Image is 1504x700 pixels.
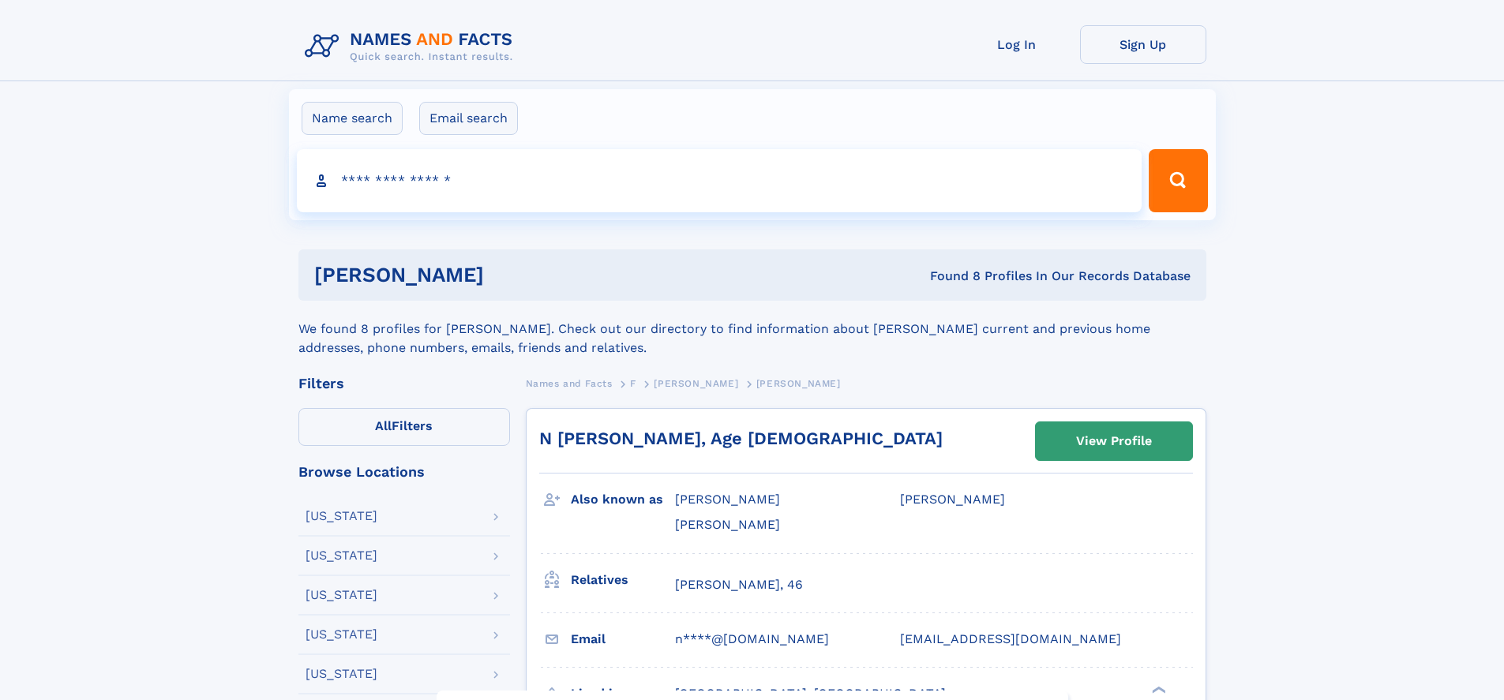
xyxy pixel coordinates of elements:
[375,418,392,433] span: All
[1080,25,1206,64] a: Sign Up
[571,626,675,653] h3: Email
[1076,423,1152,459] div: View Profile
[675,517,780,532] span: [PERSON_NAME]
[314,265,707,285] h1: [PERSON_NAME]
[539,429,943,448] a: N [PERSON_NAME], Age [DEMOGRAPHIC_DATA]
[900,631,1121,646] span: [EMAIL_ADDRESS][DOMAIN_NAME]
[297,149,1142,212] input: search input
[675,576,803,593] a: [PERSON_NAME], 46
[954,25,1080,64] a: Log In
[298,25,526,68] img: Logo Names and Facts
[1148,684,1167,694] div: ❯
[306,628,377,641] div: [US_STATE]
[1149,149,1207,212] button: Search Button
[298,465,510,479] div: Browse Locations
[526,373,613,393] a: Names and Facts
[654,373,738,393] a: [PERSON_NAME]
[654,378,738,389] span: [PERSON_NAME]
[306,510,377,522] div: [US_STATE]
[675,492,780,507] span: [PERSON_NAME]
[900,492,1005,507] span: [PERSON_NAME]
[302,102,403,135] label: Name search
[298,301,1206,357] div: We found 8 profiles for [PERSON_NAME]. Check out our directory to find information about [PERSON_...
[298,408,510,446] label: Filters
[306,549,377,562] div: [US_STATE]
[419,102,518,135] label: Email search
[756,378,841,389] span: [PERSON_NAME]
[306,668,377,680] div: [US_STATE]
[707,268,1191,285] div: Found 8 Profiles In Our Records Database
[571,486,675,513] h3: Also known as
[298,376,510,391] div: Filters
[630,378,636,389] span: F
[1036,422,1192,460] a: View Profile
[306,589,377,601] div: [US_STATE]
[571,567,675,593] h3: Relatives
[630,373,636,393] a: F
